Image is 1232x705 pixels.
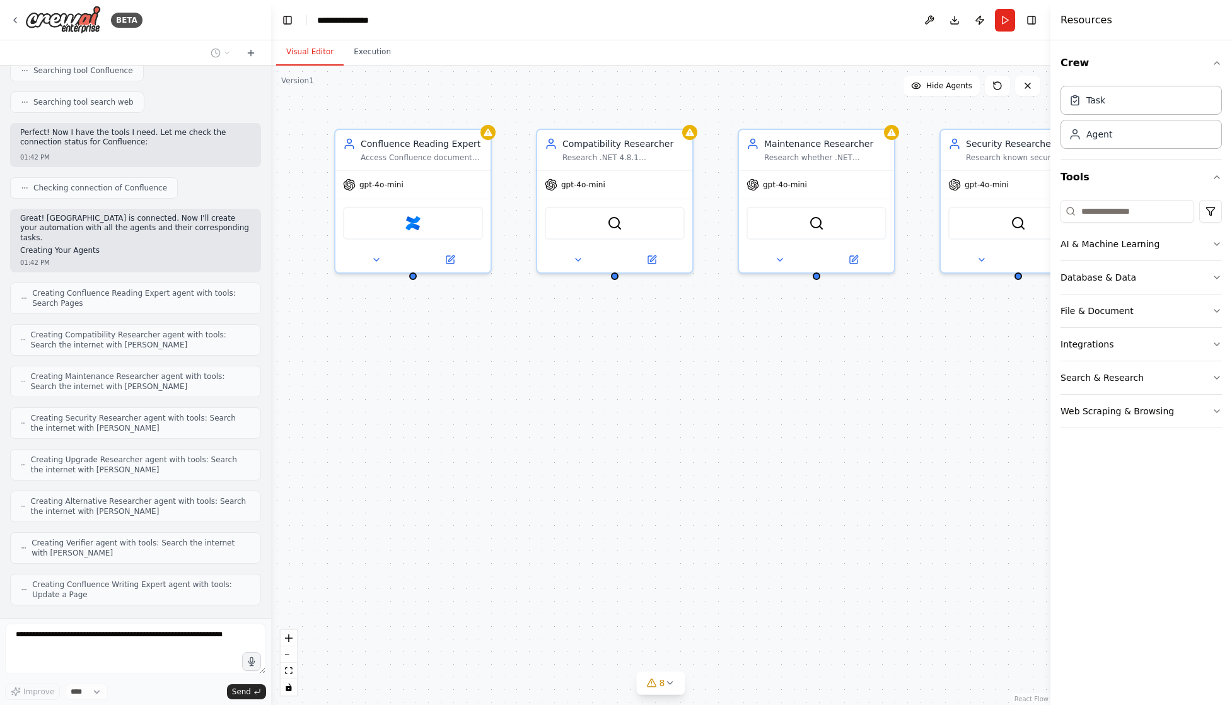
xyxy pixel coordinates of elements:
[660,677,665,689] span: 8
[20,153,251,162] div: 01:42 PM
[1086,94,1105,107] div: Task
[1061,238,1159,250] div: AI & Machine Learning
[31,455,250,475] span: Creating Upgrade Researcher agent with tools: Search the internet with [PERSON_NAME]
[1061,81,1222,159] div: Crew
[276,39,344,66] button: Visual Editor
[241,45,261,61] button: Start a new chat
[281,646,297,663] button: zoom out
[242,652,261,671] button: Click to speak your automation idea
[1061,371,1144,384] div: Search & Research
[359,180,404,190] span: gpt-4o-mini
[23,687,54,697] span: Improve
[33,66,133,76] span: Searching tool Confluence
[1061,294,1222,327] button: File & Document
[414,252,485,267] button: Open in side panel
[20,128,251,148] p: Perfect! Now I have the tools I need. Let me check the connection status for Confluence:
[562,153,685,163] div: Research .NET 4.8.1 compatibility issues for given packages using comprehensive web searches and ...
[1061,405,1174,417] div: Web Scraping & Browsing
[20,246,251,256] h2: Creating Your Agents
[1061,45,1222,81] button: Crew
[1061,395,1222,428] button: Web Scraping & Browsing
[764,137,886,150] div: Maintenance Researcher
[536,129,694,274] div: Compatibility ResearcherResearch .NET 4.8.1 compatibility issues for given packages using compreh...
[1061,13,1112,28] h4: Resources
[361,153,483,163] div: Access Confluence documents and extract specific information, particularly package lists from tab...
[279,11,296,29] button: Hide left sidebar
[607,216,622,231] img: SerperDevTool
[763,180,807,190] span: gpt-4o-mini
[33,97,134,107] span: Searching tool search web
[904,76,980,96] button: Hide Agents
[1086,128,1112,141] div: Agent
[966,137,1088,150] div: Security Researcher
[1061,271,1136,284] div: Database & Data
[738,129,895,274] div: Maintenance ResearcherResearch whether .NET packages are still actively maintained using comprehe...
[1020,252,1091,267] button: Open in side panel
[111,13,142,28] div: BETA
[1061,195,1222,438] div: Tools
[1061,338,1113,351] div: Integrations
[33,183,167,193] span: Checking connection of Confluence
[281,679,297,696] button: toggle interactivity
[31,413,250,433] span: Creating Security Researcher agent with tools: Search the internet with [PERSON_NAME]
[20,214,251,243] p: Great! [GEOGRAPHIC_DATA] is connected. Now I'll create your automation with all the agents and th...
[30,330,250,350] span: Creating Compatibility Researcher agent with tools: Search the internet with [PERSON_NAME]
[1014,696,1049,702] a: React Flow attribution
[20,258,251,267] div: 01:42 PM
[1061,228,1222,260] button: AI & Machine Learning
[561,180,605,190] span: gpt-4o-mini
[637,672,685,695] button: 8
[227,684,266,699] button: Send
[764,153,886,163] div: Research whether .NET packages are still actively maintained using comprehensive web searches and...
[1061,361,1222,394] button: Search & Research
[1061,261,1222,294] button: Database & Data
[31,496,250,516] span: Creating Alternative Researcher agent with tools: Search the internet with [PERSON_NAME]
[405,216,421,231] img: Confluence
[1023,11,1040,29] button: Hide right sidebar
[616,252,687,267] button: Open in side panel
[809,216,824,231] img: SerperDevTool
[30,371,250,392] span: Creating Maintenance Researcher agent with tools: Search the internet with [PERSON_NAME]
[281,630,297,696] div: React Flow controls
[926,81,972,91] span: Hide Agents
[1061,328,1222,361] button: Integrations
[361,137,483,150] div: Confluence Reading Expert
[1061,305,1134,317] div: File & Document
[344,39,401,66] button: Execution
[232,687,251,697] span: Send
[818,252,889,267] button: Open in side panel
[25,6,101,34] img: Logo
[32,538,250,558] span: Creating Verifier agent with tools: Search the internet with [PERSON_NAME]
[562,137,685,150] div: Compatibility Researcher
[5,684,60,700] button: Improve
[281,663,297,679] button: fit view
[206,45,236,61] button: Switch to previous chat
[939,129,1097,274] div: Security ResearcherResearch known security vulnerabilities in .NET packages using comprehensive w...
[317,14,380,26] nav: breadcrumb
[1061,160,1222,195] button: Tools
[32,288,250,308] span: Creating Confluence Reading Expert agent with tools: Search Pages
[281,630,297,646] button: zoom in
[32,580,250,600] span: Creating Confluence Writing Expert agent with tools: Update a Page
[966,153,1088,163] div: Research known security vulnerabilities in .NET packages using comprehensive web searches and pro...
[334,129,492,274] div: Confluence Reading ExpertAccess Confluence documents and extract specific information, particular...
[1011,216,1026,231] img: SerperDevTool
[281,76,314,86] div: Version 1
[965,180,1009,190] span: gpt-4o-mini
